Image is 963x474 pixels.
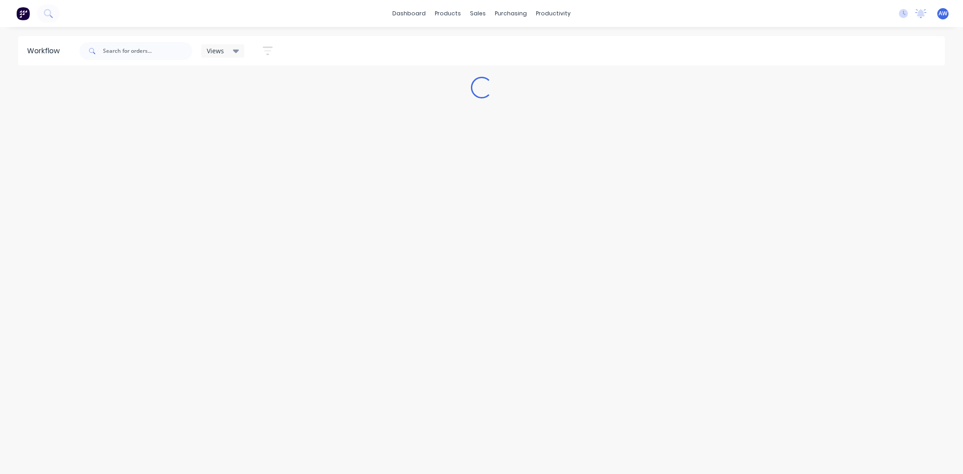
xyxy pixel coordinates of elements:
a: dashboard [388,7,430,20]
div: purchasing [490,7,531,20]
div: Workflow [27,46,64,56]
div: products [430,7,465,20]
input: Search for orders... [103,42,192,60]
span: AW [939,9,947,18]
div: sales [465,7,490,20]
img: Factory [16,7,30,20]
span: Views [207,46,224,56]
div: productivity [531,7,575,20]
